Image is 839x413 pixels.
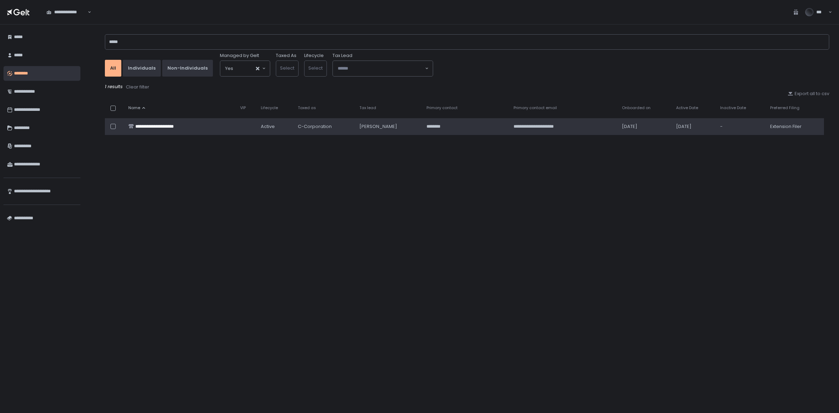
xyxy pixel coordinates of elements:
[676,105,698,111] span: Active Date
[622,123,667,130] div: [DATE]
[220,61,270,76] div: Search for option
[126,84,150,91] button: Clear filter
[332,52,352,59] span: Tax Lead
[770,105,799,111] span: Preferred Filing
[280,65,294,71] span: Select
[622,105,651,111] span: Onboarded on
[359,105,376,111] span: Tax lead
[514,105,557,111] span: Primary contact email
[261,123,275,130] span: active
[298,105,316,111] span: Taxed as
[359,123,418,130] div: [PERSON_NAME]
[126,84,149,90] div: Clear filter
[167,65,208,71] div: Non-Individuals
[676,123,712,130] div: [DATE]
[128,65,156,71] div: Individuals
[298,123,351,130] div: C-Corporation
[162,60,213,77] button: Non-Individuals
[123,60,161,77] button: Individuals
[233,65,255,72] input: Search for option
[308,65,323,71] span: Select
[86,9,87,16] input: Search for option
[333,61,433,76] div: Search for option
[261,105,278,111] span: Lifecycle
[720,105,746,111] span: Inactive Date
[426,105,458,111] span: Primary contact
[256,67,259,70] button: Clear Selected
[105,60,121,77] button: All
[220,52,259,59] span: Managed by Gelt
[338,65,424,72] input: Search for option
[788,91,829,97] button: Export all to csv
[720,123,762,130] div: -
[42,5,91,19] div: Search for option
[240,105,246,111] span: VIP
[105,84,829,91] div: 1 results
[276,52,296,59] label: Taxed As
[128,105,140,111] span: Name
[110,65,116,71] div: All
[770,123,820,130] div: Extension Filer
[225,65,233,72] span: Yes
[304,52,324,59] label: Lifecycle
